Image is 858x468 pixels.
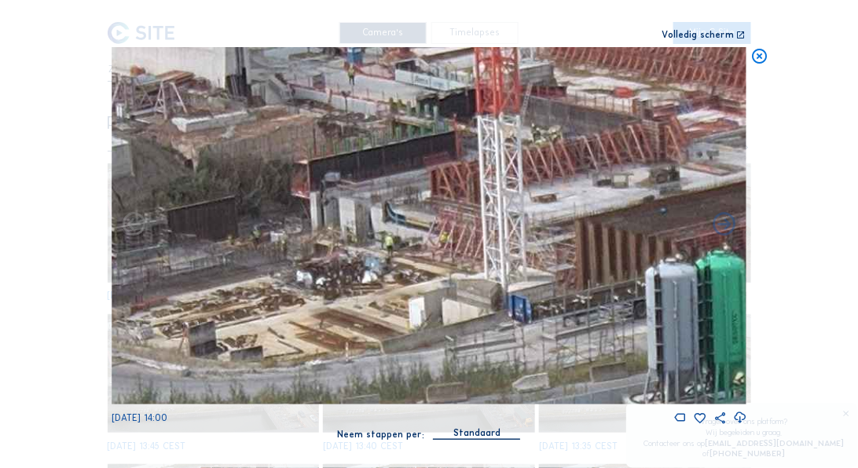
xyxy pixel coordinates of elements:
[453,426,500,440] div: Standaard
[662,31,735,41] div: Volledig scherm
[710,211,738,239] i: Back
[337,430,424,440] div: Neem stappen per:
[112,47,746,404] img: Image
[433,426,520,439] div: Standaard
[112,412,167,423] span: [DATE] 14:00
[120,211,148,239] i: Forward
